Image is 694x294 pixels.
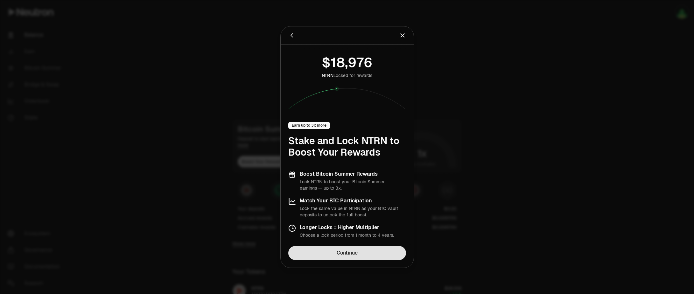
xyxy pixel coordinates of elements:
[300,224,394,231] h3: Longer Locks = Higher Multiplier
[300,178,406,191] p: Lock NTRN to boost your Bitcoin Summer earnings — up to 3x.
[300,205,406,218] p: Lock the same value in NTRN as your BTC vault deposits to unlock the full boost.
[288,135,406,158] h1: Stake and Lock NTRN to Boost Your Rewards
[288,31,295,40] button: Back
[288,246,406,260] a: Continue
[322,73,333,78] span: NTRN
[300,171,406,177] h3: Boost Bitcoin Summer Rewards
[288,122,330,129] div: Earn up to 3x more
[300,198,406,204] h3: Match Your BTC Participation
[399,31,406,40] button: Close
[300,232,394,238] p: Choose a lock period from 1 month to 4 years.
[322,72,372,79] div: Locked for rewards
